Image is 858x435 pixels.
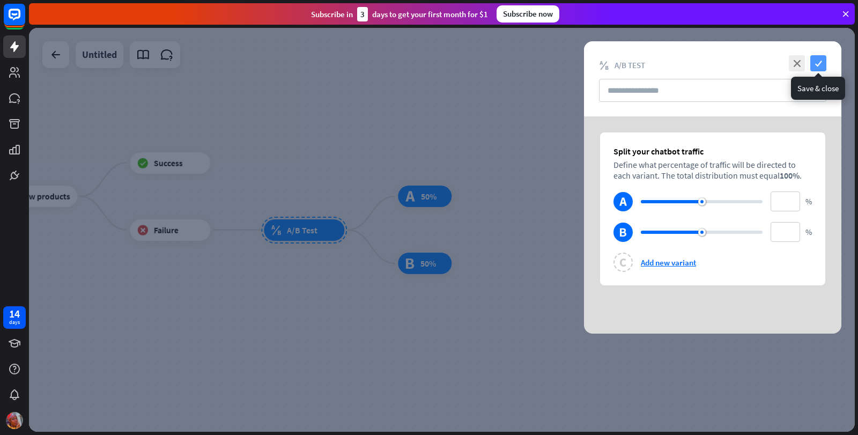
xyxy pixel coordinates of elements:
[3,306,26,329] a: 14 days
[805,196,812,207] span: %
[497,5,559,23] div: Subscribe now
[789,55,805,71] i: close
[9,4,41,36] button: Open LiveChat chat widget
[599,61,609,70] i: block_ab_testing
[613,146,812,157] div: Split your chatbot traffic
[619,197,627,206] i: test_a
[805,227,812,237] span: %
[613,159,812,181] div: Define what percentage of traffic will be directed to each variant. The total distribution must e...
[619,258,627,267] i: test_c
[780,170,800,181] span: 100%
[9,319,20,326] div: days
[810,55,826,71] i: check
[357,7,368,21] div: 3
[311,7,488,21] div: Subscribe in days to get your first month for $1
[619,228,627,237] i: test_b
[615,60,645,70] span: A/B Test
[641,257,696,268] span: Add new variant
[9,309,20,319] div: 14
